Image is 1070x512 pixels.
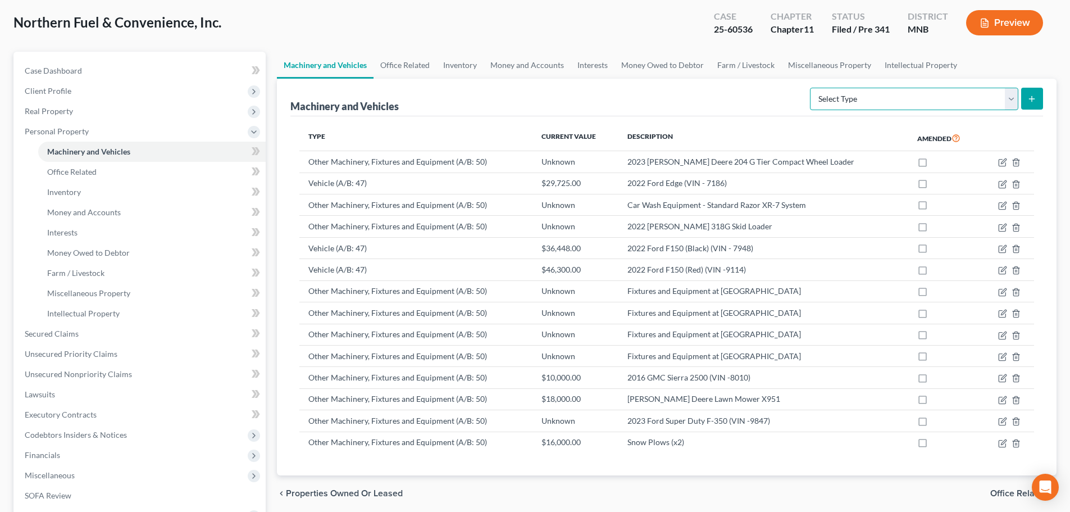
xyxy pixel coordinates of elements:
[374,52,436,79] a: Office Related
[614,52,711,79] a: Money Owed to Debtor
[290,99,399,113] div: Machinery and Vehicles
[804,24,814,34] span: 11
[618,216,908,237] td: 2022 [PERSON_NAME] 318G Skid Loader
[16,486,266,506] a: SOFA Review
[1032,474,1059,501] div: Open Intercom Messenger
[618,432,908,453] td: Snow Plows (x2)
[16,384,266,405] a: Lawsuits
[299,216,532,237] td: Other Machinery, Fixtures and Equipment (A/B: 50)
[618,125,908,151] th: Description
[25,470,75,480] span: Miscellaneous
[484,52,571,79] a: Money and Accounts
[299,302,532,324] td: Other Machinery, Fixtures and Equipment (A/B: 50)
[25,126,89,136] span: Personal Property
[299,388,532,410] td: Other Machinery, Fixtures and Equipment (A/B: 50)
[618,151,908,173] td: 2023 [PERSON_NAME] Deere 204 G Tier Compact Wheel Loader
[532,216,618,237] td: Unknown
[47,187,81,197] span: Inventory
[771,23,814,36] div: Chapter
[618,410,908,432] td: 2023 Ford Super Duty F-350 (VIN -9847)
[299,410,532,432] td: Other Machinery, Fixtures and Equipment (A/B: 50)
[532,125,618,151] th: Current Value
[277,52,374,79] a: Machinery and Vehicles
[47,207,121,217] span: Money and Accounts
[47,309,120,318] span: Intellectual Property
[38,142,266,162] a: Machinery and Vehicles
[25,66,82,75] span: Case Dashboard
[990,489,1057,498] button: Office Related chevron_right
[532,259,618,280] td: $46,300.00
[436,52,484,79] a: Inventory
[618,259,908,280] td: 2022 Ford F150 (Red) (VIN -9114)
[618,324,908,345] td: Fixtures and Equipment at [GEOGRAPHIC_DATA]
[714,23,753,36] div: 25-60536
[990,489,1048,498] span: Office Related
[532,388,618,410] td: $18,000.00
[532,151,618,173] td: Unknown
[47,228,78,237] span: Interests
[25,410,97,419] span: Executory Contracts
[299,259,532,280] td: Vehicle (A/B: 47)
[618,302,908,324] td: Fixtures and Equipment at [GEOGRAPHIC_DATA]
[832,10,890,23] div: Status
[38,303,266,324] a: Intellectual Property
[532,302,618,324] td: Unknown
[908,23,948,36] div: MNB
[532,410,618,432] td: Unknown
[532,194,618,216] td: Unknown
[16,324,266,344] a: Secured Claims
[25,349,117,359] span: Unsecured Priority Claims
[25,369,132,379] span: Unsecured Nonpriority Claims
[571,52,614,79] a: Interests
[299,237,532,259] td: Vehicle (A/B: 47)
[878,52,964,79] a: Intellectual Property
[299,345,532,366] td: Other Machinery, Fixtures and Equipment (A/B: 50)
[277,489,403,498] button: chevron_left Properties Owned or Leased
[532,345,618,366] td: Unknown
[25,450,60,460] span: Financials
[38,202,266,223] a: Money and Accounts
[299,125,532,151] th: Type
[38,243,266,263] a: Money Owed to Debtor
[711,52,781,79] a: Farm / Livestock
[47,268,104,278] span: Farm / Livestock
[299,324,532,345] td: Other Machinery, Fixtures and Equipment (A/B: 50)
[286,489,403,498] span: Properties Owned or Leased
[771,10,814,23] div: Chapter
[38,162,266,182] a: Office Related
[299,432,532,453] td: Other Machinery, Fixtures and Equipment (A/B: 50)
[299,173,532,194] td: Vehicle (A/B: 47)
[47,248,130,257] span: Money Owed to Debtor
[16,61,266,81] a: Case Dashboard
[38,263,266,283] a: Farm / Livestock
[532,324,618,345] td: Unknown
[299,151,532,173] td: Other Machinery, Fixtures and Equipment (A/B: 50)
[299,194,532,216] td: Other Machinery, Fixtures and Equipment (A/B: 50)
[13,14,221,30] span: Northern Fuel & Convenience, Inc.
[47,288,130,298] span: Miscellaneous Property
[25,106,73,116] span: Real Property
[532,173,618,194] td: $29,725.00
[277,489,286,498] i: chevron_left
[47,147,130,156] span: Machinery and Vehicles
[618,237,908,259] td: 2022 Ford F150 (Black) (VIN - 7948)
[25,430,127,439] span: Codebtors Insiders & Notices
[832,23,890,36] div: Filed / Pre 341
[25,86,71,96] span: Client Profile
[16,344,266,364] a: Unsecured Priority Claims
[38,223,266,243] a: Interests
[25,389,55,399] span: Lawsuits
[714,10,753,23] div: Case
[25,491,71,500] span: SOFA Review
[618,194,908,216] td: Car Wash Equipment - Standard Razor XR-7 System
[966,10,1043,35] button: Preview
[47,167,97,176] span: Office Related
[299,367,532,388] td: Other Machinery, Fixtures and Equipment (A/B: 50)
[618,280,908,302] td: Fixtures and Equipment at [GEOGRAPHIC_DATA]
[908,10,948,23] div: District
[908,125,981,151] th: Amended
[38,182,266,202] a: Inventory
[16,364,266,384] a: Unsecured Nonpriority Claims
[532,280,618,302] td: Unknown
[781,52,878,79] a: Miscellaneous Property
